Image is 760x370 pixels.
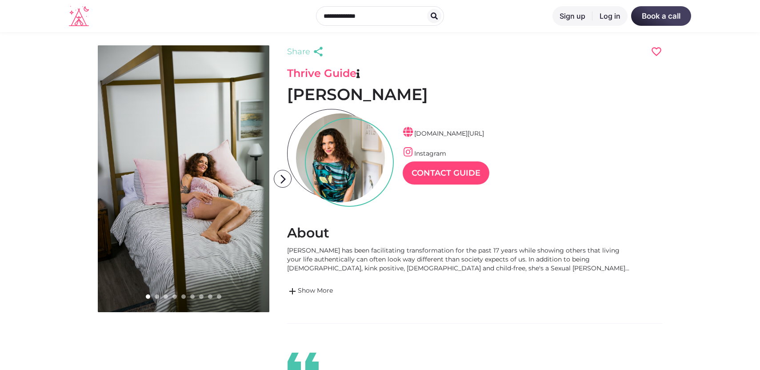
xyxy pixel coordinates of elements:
span: Share [287,45,310,58]
i: arrow_forward_ios [274,170,292,188]
a: Sign up [552,6,592,26]
a: addShow More [287,286,634,297]
a: Book a call [631,6,691,26]
div: [PERSON_NAME] has been facilitating transformation for the past 17 years while showing others tha... [287,246,634,273]
a: [DOMAIN_NAME][URL] [403,129,484,137]
h1: [PERSON_NAME] [287,84,662,105]
a: Share [287,45,326,58]
a: Instagram [403,149,446,157]
a: Log in [592,6,628,26]
a: Contact Guide [403,161,489,185]
h2: About [287,225,662,241]
h3: Thrive Guide [287,67,662,80]
span: add [287,286,298,297]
